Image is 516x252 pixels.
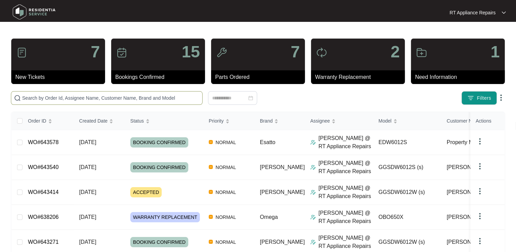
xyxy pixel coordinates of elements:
img: icon [416,47,427,58]
span: Created Date [79,117,107,125]
span: [PERSON_NAME] [447,188,492,196]
img: Assigner Icon [310,239,316,245]
p: Need Information [415,73,505,81]
img: icon [116,47,127,58]
span: NORMAL [213,138,239,146]
span: [PERSON_NAME] [260,239,305,245]
p: 15 [182,44,200,60]
img: search-icon [14,95,21,101]
p: [PERSON_NAME] @ RT Appliance Repairs [319,134,373,151]
span: [DATE] [79,164,96,170]
span: Priority [209,117,224,125]
span: [DATE] [79,239,96,245]
p: 1 [490,44,500,60]
img: Vercel Logo [209,140,213,144]
th: Priority [203,112,254,130]
span: [DATE] [79,214,96,220]
img: dropdown arrow [497,94,505,102]
span: [DATE] [79,139,96,145]
td: OBO650X [373,205,441,230]
img: dropdown arrow [476,187,484,195]
span: NORMAL [213,213,239,221]
img: Vercel Logo [209,190,213,194]
td: GGSDW6012S (s) [373,155,441,180]
span: Brand [260,117,272,125]
span: ACCEPTED [130,187,162,197]
p: Bookings Confirmed [115,73,205,81]
th: Model [373,112,441,130]
img: icon [316,47,327,58]
span: [PERSON_NAME] [260,164,305,170]
span: Status [130,117,144,125]
span: [PERSON_NAME] [447,163,492,171]
th: Order ID [23,112,74,130]
p: Warranty Replacement [315,73,405,81]
p: [PERSON_NAME] @ RT Appliance Repairs [319,234,373,250]
p: [PERSON_NAME] @ RT Appliance Repairs [319,209,373,225]
span: Property Manage... [447,138,493,146]
span: Model [379,117,392,125]
span: NORMAL [213,238,239,246]
span: WARRANTY REPLACEMENT [130,212,200,222]
img: dropdown arrow [476,212,484,220]
a: WO#638206 [28,214,59,220]
p: 7 [291,44,300,60]
span: BOOKING CONFIRMED [130,237,188,247]
a: WO#643540 [28,164,59,170]
span: Customer Name [447,117,482,125]
a: WO#643414 [28,189,59,195]
img: residentia service logo [10,2,58,22]
th: Created Date [74,112,125,130]
img: Assigner Icon [310,165,316,170]
img: dropdown arrow [476,237,484,245]
span: Omega [260,214,278,220]
img: Vercel Logo [209,165,213,169]
th: Customer Name [441,112,510,130]
img: dropdown arrow [476,137,484,145]
span: Order ID [28,117,46,125]
span: NORMAL [213,188,239,196]
p: [PERSON_NAME] @ RT Appliance Repairs [319,159,373,176]
img: Assigner Icon [310,214,316,220]
input: Search by Order Id, Assignee Name, Customer Name, Brand and Model [22,94,200,102]
img: filter icon [467,95,474,101]
td: EDW6012S [373,130,441,155]
span: [PERSON_NAME] [260,189,305,195]
img: Assigner Icon [310,190,316,195]
p: Parts Ordered [215,73,305,81]
img: Assigner Icon [310,140,316,145]
p: New Tickets [15,73,105,81]
th: Status [125,112,203,130]
th: Brand [254,112,305,130]
img: dropdown arrow [502,11,506,14]
img: dropdown arrow [476,162,484,170]
td: GGSDW6012W (s) [373,180,441,205]
img: Vercel Logo [209,240,213,244]
span: BOOKING CONFIRMED [130,137,188,148]
span: Assignee [310,117,330,125]
th: Assignee [305,112,373,130]
img: icon [216,47,227,58]
a: WO#643578 [28,139,59,145]
th: Actions [470,112,504,130]
p: [PERSON_NAME] @ RT Appliance Repairs [319,184,373,200]
img: icon [16,47,27,58]
button: filter iconFilters [461,91,497,105]
span: BOOKING CONFIRMED [130,162,188,172]
span: [DATE] [79,189,96,195]
a: WO#643271 [28,239,59,245]
p: 7 [91,44,100,60]
span: [PERSON_NAME] [447,238,492,246]
span: [PERSON_NAME] [447,213,492,221]
span: NORMAL [213,163,239,171]
p: RT Appliance Repairs [449,9,496,16]
span: Filters [477,95,491,102]
img: Vercel Logo [209,215,213,219]
p: 2 [390,44,400,60]
span: Esatto [260,139,275,145]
